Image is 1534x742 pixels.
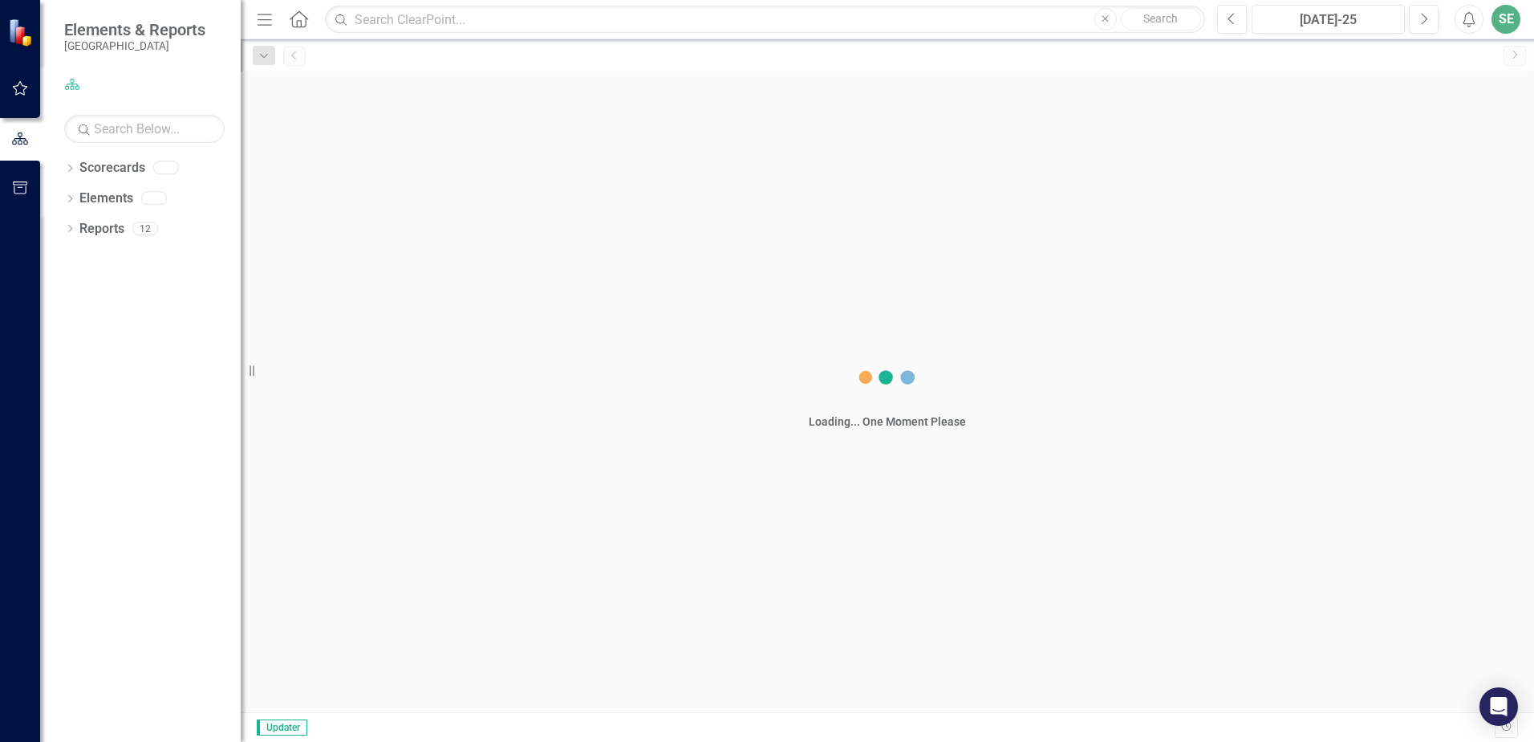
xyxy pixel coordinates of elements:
img: ClearPoint Strategy [6,17,37,47]
span: Updater [257,720,307,736]
span: Search [1143,12,1178,25]
small: [GEOGRAPHIC_DATA] [64,39,205,52]
input: Search Below... [64,115,225,143]
div: Open Intercom Messenger [1479,687,1518,726]
button: Search [1121,8,1201,31]
div: 12 [132,222,158,235]
button: [DATE]-25 [1252,5,1405,34]
div: Loading... One Moment Please [809,414,966,430]
input: Search ClearPoint... [325,6,1205,34]
a: Reports [79,220,124,238]
a: Elements [79,190,133,208]
div: [DATE]-25 [1257,10,1399,30]
button: SE [1491,5,1520,34]
a: Scorecards [79,159,145,177]
span: Elements & Reports [64,20,205,39]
